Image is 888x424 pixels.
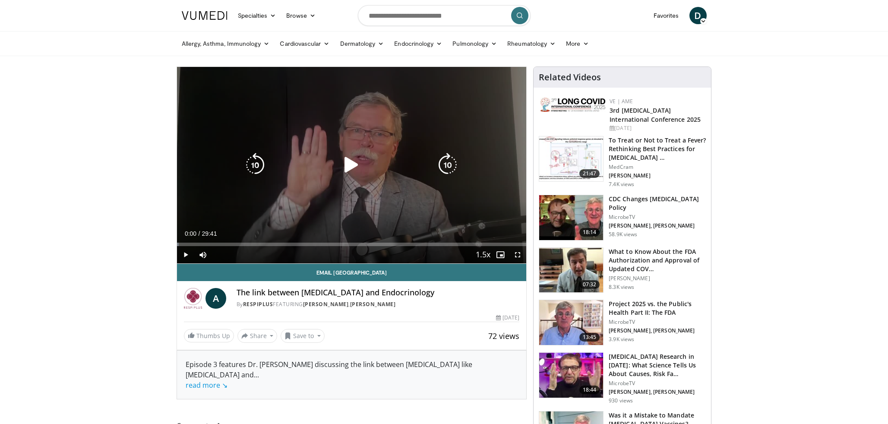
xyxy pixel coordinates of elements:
div: Episode 3 features Dr. [PERSON_NAME] discussing the link between [MEDICAL_DATA] like [MEDICAL_DAT... [186,359,518,390]
p: MedCram [609,164,706,171]
button: Playback Rate [474,246,492,263]
p: [PERSON_NAME] [609,275,706,282]
h4: Related Videos [539,72,601,82]
button: Fullscreen [509,246,526,263]
video-js: Video Player [177,67,527,264]
button: Save to [281,329,325,343]
p: MicrobeTV [609,319,706,326]
p: 930 views [609,397,633,404]
p: 7.4K views [609,181,634,188]
img: VuMedi Logo [182,11,228,20]
a: 07:32 What to Know About the FDA Authorization and Approval of Updated COV… [PERSON_NAME] 8.3K views [539,247,706,293]
p: [PERSON_NAME], [PERSON_NAME] [609,389,706,396]
a: 3rd [MEDICAL_DATA] International Conference 2025 [610,106,701,123]
a: 21:47 To Treat or Not to Treat a Fever? Rethinking Best Practices for [MEDICAL_DATA] … MedCram [P... [539,136,706,188]
a: Dermatology [335,35,389,52]
a: 13:45 Project 2025 vs. the Public's Health Part II: The FDA MicrobeTV [PERSON_NAME], [PERSON_NAME... [539,300,706,345]
img: 72ac0e37-d809-477d-957a-85a66e49561a.150x105_q85_crop-smart_upscale.jpg [539,195,603,240]
p: MicrobeTV [609,214,706,221]
button: Share [237,329,278,343]
p: MicrobeTV [609,380,706,387]
button: Mute [194,246,212,263]
span: 0:00 [185,230,196,237]
h3: To Treat or Not to Treat a Fever? Rethinking Best Practices for [MEDICAL_DATA] … [609,136,706,162]
a: More [561,35,594,52]
span: 13:45 [579,333,600,342]
a: read more ↘ [186,380,228,390]
p: 8.3K views [609,284,634,291]
div: By FEATURING , [237,301,520,308]
h3: CDC Changes [MEDICAL_DATA] Policy [609,195,706,212]
img: a1e50555-b2fd-4845-bfdc-3eac51376964.150x105_q85_crop-smart_upscale.jpg [539,248,603,293]
span: 18:44 [579,386,600,394]
img: c0cd63bf-4fab-4458-9d12-915f043df3b1.150x105_q85_crop-smart_upscale.jpg [539,353,603,398]
p: 3.9K views [609,336,634,343]
a: Cardiovascular [275,35,335,52]
a: Respiplus [243,301,273,308]
a: 18:14 CDC Changes [MEDICAL_DATA] Policy MicrobeTV [PERSON_NAME], [PERSON_NAME] 58.9K views [539,195,706,240]
button: Enable picture-in-picture mode [492,246,509,263]
p: [PERSON_NAME], [PERSON_NAME] [609,222,706,229]
span: 21:47 [579,169,600,178]
a: 18:44 [MEDICAL_DATA] Research in [DATE]: What Science Tells Us About Causes, Risk Fa… MicrobeTV [... [539,352,706,404]
a: [PERSON_NAME] [350,301,396,308]
a: Specialties [233,7,281,24]
a: Thumbs Up [184,329,234,342]
a: Rheumatology [502,35,561,52]
div: [DATE] [610,124,704,132]
a: A [205,288,226,309]
img: Respiplus [184,288,202,309]
a: VE | AME [610,98,633,105]
h3: [MEDICAL_DATA] Research in [DATE]: What Science Tells Us About Causes, Risk Fa… [609,352,706,378]
h4: The link between [MEDICAL_DATA] and Endocrinology [237,288,520,297]
h3: What to Know About the FDA Authorization and Approval of Updated COV… [609,247,706,273]
span: 07:32 [579,280,600,289]
p: 58.9K views [609,231,637,238]
img: 756bda5e-05c1-488d-885e-e45646a3debb.150x105_q85_crop-smart_upscale.jpg [539,300,603,345]
button: Play [177,246,194,263]
span: 72 views [488,331,519,341]
span: 18:14 [579,228,600,237]
span: / [199,230,200,237]
a: Pulmonology [447,35,502,52]
img: a2792a71-925c-4fc2-b8ef-8d1b21aec2f7.png.150x105_q85_autocrop_double_scale_upscale_version-0.2.jpg [540,98,605,112]
a: [PERSON_NAME] [303,301,349,308]
a: Allergy, Asthma, Immunology [177,35,275,52]
a: Endocrinology [389,35,447,52]
a: Browse [281,7,321,24]
input: Search topics, interventions [358,5,531,26]
h3: Project 2025 vs. the Public's Health Part II: The FDA [609,300,706,317]
span: ... [186,370,259,390]
p: [PERSON_NAME], [PERSON_NAME] [609,327,706,334]
a: Email [GEOGRAPHIC_DATA] [177,264,527,281]
div: Progress Bar [177,243,527,246]
p: [PERSON_NAME] [609,172,706,179]
a: D [689,7,707,24]
img: 17417671-29c8-401a-9d06-236fa126b08d.150x105_q85_crop-smart_upscale.jpg [539,136,603,181]
a: Favorites [648,7,684,24]
div: [DATE] [496,314,519,322]
span: 29:41 [202,230,217,237]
